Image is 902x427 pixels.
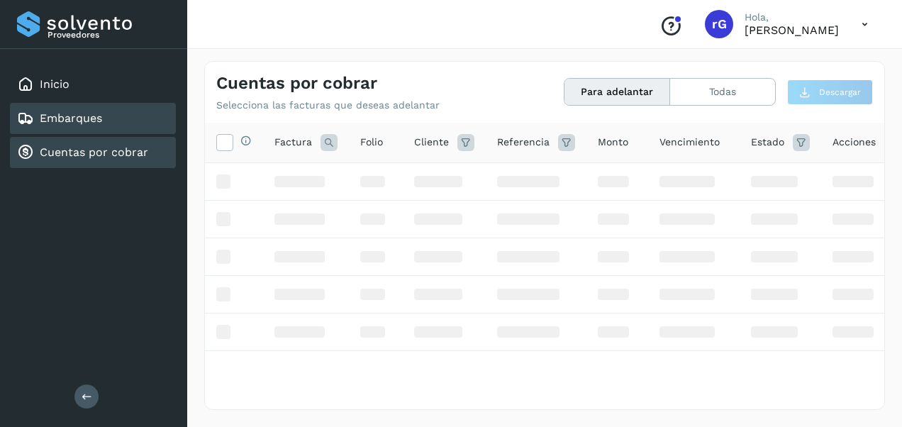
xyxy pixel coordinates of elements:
span: Referencia [497,135,550,150]
p: Hola, [745,11,839,23]
a: Inicio [40,77,69,91]
h4: Cuentas por cobrar [216,73,377,94]
span: Factura [274,135,312,150]
div: Inicio [10,69,176,100]
span: Cliente [414,135,449,150]
p: Selecciona las facturas que deseas adelantar [216,99,440,111]
span: Folio [360,135,383,150]
span: Vencimiento [659,135,720,150]
span: Monto [598,135,628,150]
p: Proveedores [48,30,170,40]
span: Descargar [819,86,861,99]
span: Acciones [833,135,876,150]
button: Todas [670,79,775,105]
span: Estado [751,135,784,150]
button: Para adelantar [564,79,670,105]
p: raquel GUTIERREZ GUERRERO [745,23,839,37]
div: Embarques [10,103,176,134]
a: Embarques [40,111,102,125]
div: Cuentas por cobrar [10,137,176,168]
a: Cuentas por cobrar [40,145,148,159]
button: Descargar [787,79,873,105]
